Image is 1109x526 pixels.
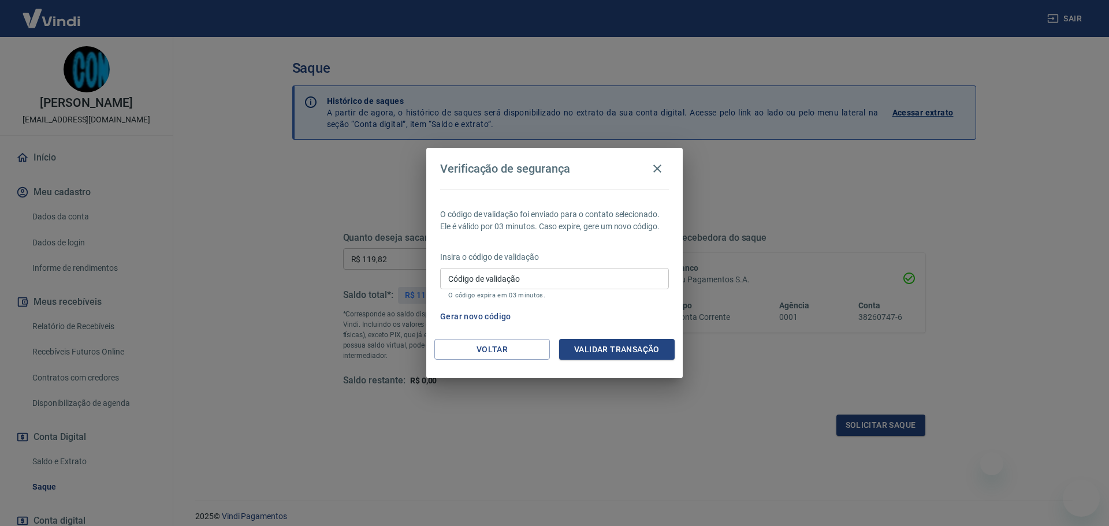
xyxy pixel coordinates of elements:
p: Insira o código de validação [440,251,669,263]
h4: Verificação de segurança [440,162,570,176]
iframe: Fechar mensagem [980,452,1003,475]
button: Voltar [434,339,550,360]
p: O código expira em 03 minutos. [448,292,661,299]
button: Gerar novo código [436,306,516,327]
button: Validar transação [559,339,675,360]
p: O código de validação foi enviado para o contato selecionado. Ele é válido por 03 minutos. Caso e... [440,208,669,233]
iframe: Botão para abrir a janela de mensagens [1063,480,1100,517]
